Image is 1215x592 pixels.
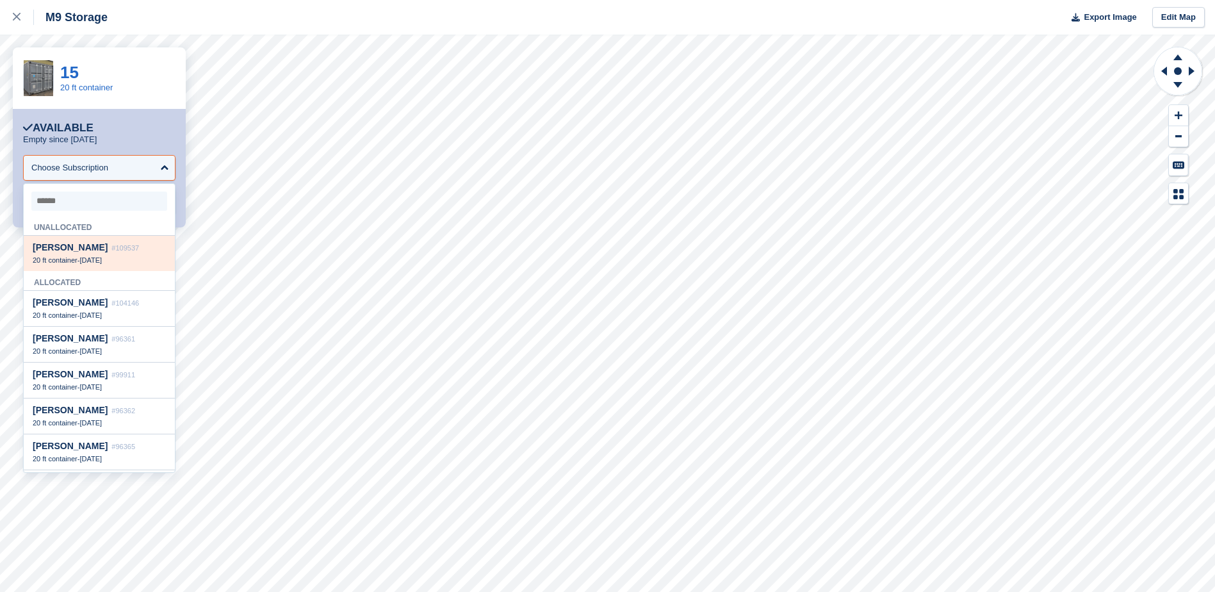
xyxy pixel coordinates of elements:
[1169,154,1188,176] button: Keyboard Shortcuts
[33,382,166,391] div: -
[33,347,166,356] div: -
[111,244,139,252] span: #109537
[1169,105,1188,126] button: Zoom In
[33,347,77,355] span: 20 ft container
[1152,7,1205,28] a: Edit Map
[60,83,113,92] a: 20 ft container
[79,383,102,391] span: [DATE]
[1084,11,1136,24] span: Export Image
[33,256,166,265] div: -
[24,271,175,291] div: Allocated
[33,369,108,379] span: [PERSON_NAME]
[24,60,53,97] img: GREY%20CONTAINER.png
[33,441,108,451] span: [PERSON_NAME]
[33,405,108,415] span: [PERSON_NAME]
[111,335,135,343] span: #96361
[23,135,97,145] p: Empty since [DATE]
[79,256,102,264] span: [DATE]
[60,63,79,82] a: 15
[111,371,135,379] span: #99911
[79,419,102,427] span: [DATE]
[33,311,77,319] span: 20 ft container
[111,299,139,307] span: #104146
[111,407,135,415] span: #96362
[1169,126,1188,147] button: Zoom Out
[33,297,108,308] span: [PERSON_NAME]
[33,333,108,343] span: [PERSON_NAME]
[33,242,108,252] span: [PERSON_NAME]
[79,347,102,355] span: [DATE]
[1169,183,1188,204] button: Map Legend
[23,122,94,135] div: Available
[31,161,108,174] div: Choose Subscription
[33,418,166,427] div: -
[33,311,166,320] div: -
[33,256,77,264] span: 20 ft container
[33,455,77,463] span: 20 ft container
[33,419,77,427] span: 20 ft container
[111,443,135,450] span: #96365
[33,383,77,391] span: 20 ft container
[1064,7,1137,28] button: Export Image
[33,454,166,463] div: -
[79,455,102,463] span: [DATE]
[34,10,108,25] div: M9 Storage
[24,216,175,236] div: Unallocated
[79,311,102,319] span: [DATE]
